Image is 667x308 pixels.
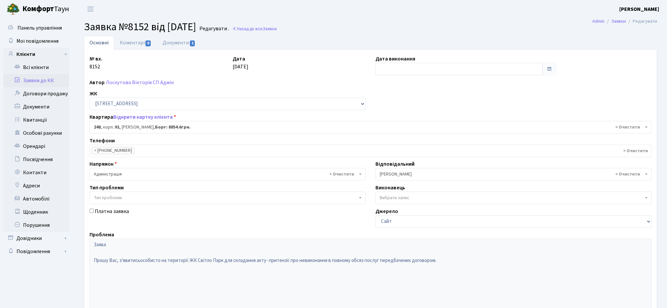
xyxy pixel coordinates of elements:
a: Документи [3,100,69,113]
b: Борг: 8854.6грн. [155,124,191,130]
span: Панель управління [17,24,62,32]
span: 1 [190,40,195,46]
label: Тип проблеми [90,184,124,192]
b: 01 [115,124,119,130]
span: Адміністрація [94,171,357,178]
label: Джерело [375,207,398,215]
div: [DATE] [228,55,371,75]
label: ЖК [90,90,97,98]
span: Видалити всі елементи [615,124,640,130]
a: [PERSON_NAME] [619,5,659,13]
a: Документи [157,36,201,50]
label: Платна заявка [95,207,129,215]
a: Всі клієнти [3,61,69,74]
button: Переключити навігацію [82,4,99,14]
a: Панель управління [3,21,69,35]
a: Договори продажу [3,87,69,100]
span: Мої повідомлення [16,37,59,45]
a: Автомобілі [3,192,69,205]
a: Квитанції [3,113,69,127]
a: Орендарі [3,140,69,153]
label: Автор [90,79,105,86]
a: Основні [84,36,114,50]
a: Лоскутова Вікторія СП Адмін [106,79,174,86]
span: Таун [22,4,69,15]
label: № вх. [90,55,102,63]
span: Заявки [263,26,277,32]
label: Відповідальний [375,160,415,168]
a: Щоденник [3,205,69,219]
span: <b>248</b>, корп.: <b>01</b>, Ткачук Максим Володимирович, <b>Борг: 8854.6грн.</b> [90,121,652,133]
span: Синельник С.В. [375,168,652,180]
a: Заявки до КК [3,74,69,87]
b: Комфорт [22,4,54,14]
a: Особові рахунки [3,127,69,140]
span: Тип проблеми [94,195,122,201]
label: Проблема [90,231,114,239]
a: Клієнти [3,48,69,61]
a: Порушення [3,219,69,232]
a: Мої повідомлення [3,35,69,48]
a: Посвідчення [3,153,69,166]
span: Заявка №8152 від [DATE] [84,19,196,35]
label: Дата [233,55,245,63]
nav: breadcrumb [582,14,667,28]
a: Заявки [611,18,626,25]
label: Квартира [90,113,176,121]
span: Адміністрація [90,168,366,180]
li: +380938957024 [92,147,134,154]
span: Вибрати запис [380,195,409,201]
label: Дата виконання [375,55,415,63]
b: [PERSON_NAME] [619,6,659,13]
span: Видалити всі елементи [615,171,640,178]
a: Admin [592,18,604,25]
span: Видалити всі елементи [329,171,354,178]
span: × [94,147,96,154]
div: 8152 [85,55,228,75]
span: <b>248</b>, корп.: <b>01</b>, Ткачук Максим Володимирович, <b>Борг: 8854.6грн.</b> [94,124,643,130]
label: Телефони [90,137,115,145]
li: Редагувати [626,18,657,25]
span: Видалити всі елементи [623,148,648,154]
img: logo.png [7,3,20,16]
a: Адреси [3,179,69,192]
span: Синельник С.В. [380,171,643,178]
a: Відкрити картку клієнта [113,113,173,121]
label: Напрямок [90,160,117,168]
small: Редагувати . [198,26,229,32]
a: Довідники [3,232,69,245]
a: Повідомлення [3,245,69,258]
a: Контакти [3,166,69,179]
b: 248 [94,124,101,130]
a: Коментарі [114,36,157,50]
span: 0 [145,40,151,46]
a: Назад до всіхЗаявки [232,26,277,32]
label: Виконавець [375,184,405,192]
